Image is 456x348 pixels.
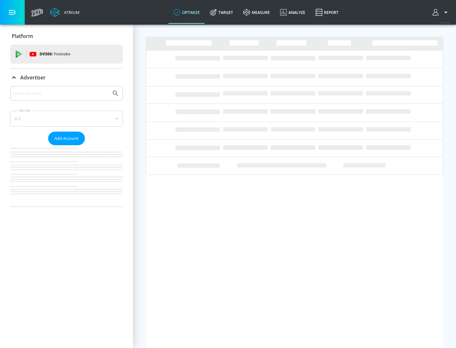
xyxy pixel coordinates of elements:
p: Advertiser [20,74,46,81]
p: Youtube [54,51,70,57]
a: Analyze [275,1,310,24]
div: DV360: Youtube [10,45,123,64]
button: Add Account [48,132,85,145]
nav: list of Advertiser [10,145,123,207]
input: Search by name [13,89,109,97]
div: Platform [10,27,123,45]
label: Sort By [18,109,32,113]
a: optimize [168,1,205,24]
a: Report [310,1,344,24]
a: Atrium [50,8,79,17]
div: A-Z [10,111,123,127]
p: DV360: [40,51,70,58]
span: v 4.19.0 [441,21,450,24]
span: Add Account [54,135,79,142]
p: Platform [12,33,33,40]
div: Advertiser [10,69,123,86]
div: Atrium [61,9,79,15]
div: Advertiser [10,86,123,207]
a: Target [205,1,238,24]
a: measure [238,1,275,24]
